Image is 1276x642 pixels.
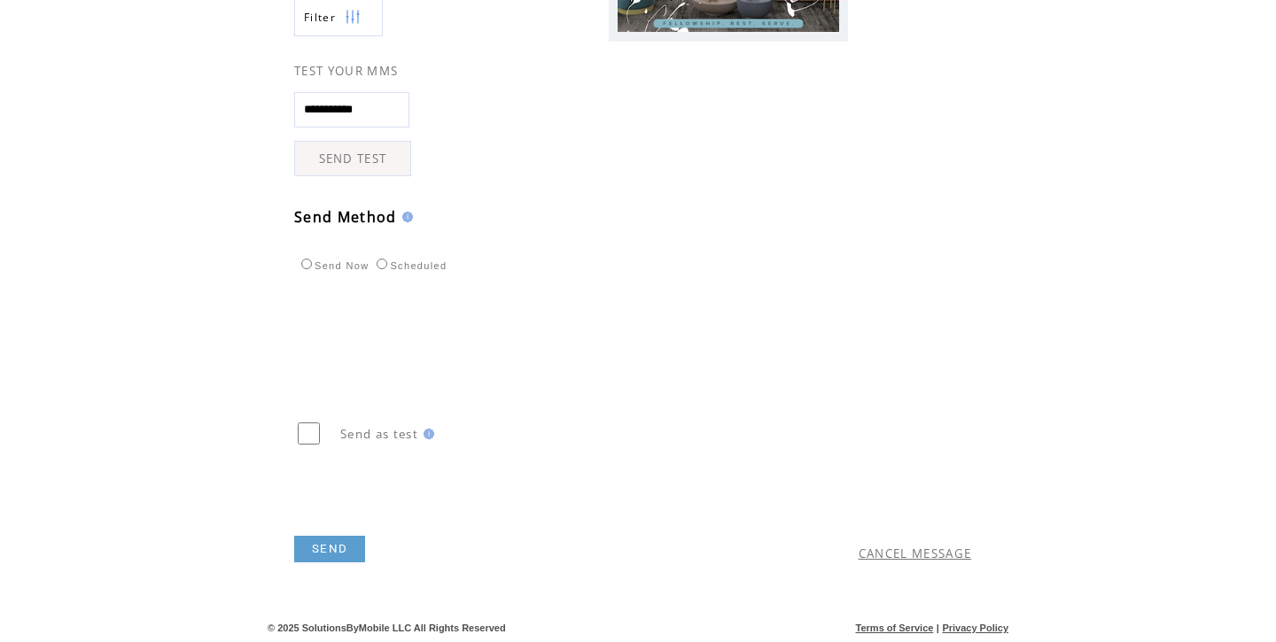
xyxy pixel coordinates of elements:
a: Terms of Service [856,623,934,633]
input: Send Now [301,259,312,269]
span: | [937,623,939,633]
span: Send Method [294,207,397,227]
label: Scheduled [372,260,447,271]
span: TEST YOUR MMS [294,63,398,79]
a: CANCEL MESSAGE [859,545,972,561]
a: Privacy Policy [942,623,1008,633]
a: SEND [294,536,365,562]
span: Show filters [304,10,336,25]
input: Scheduled [377,259,387,269]
span: © 2025 SolutionsByMobile LLC All Rights Reserved [268,623,506,633]
a: SEND TEST [294,141,411,176]
span: Send as test [340,426,418,442]
img: help.gif [397,212,413,222]
img: help.gif [418,429,434,439]
label: Send Now [297,260,369,271]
